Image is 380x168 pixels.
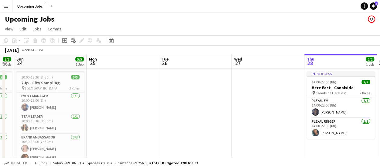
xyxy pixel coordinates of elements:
[375,2,378,5] span: 2
[3,160,28,166] button: Budgeted
[5,47,19,53] div: [DATE]
[53,161,198,165] div: Salary £89 382.83 + Expenses £0.00 + Subsistence £9 256.00 =
[30,25,44,33] a: Jobs
[33,161,48,165] span: All jobs
[38,47,44,52] div: BST
[48,26,61,32] span: Comms
[2,25,16,33] a: View
[12,0,48,12] button: Upcoming Jobs
[33,26,42,32] span: Jobs
[20,47,35,52] span: Week 34
[151,161,198,165] span: Total Budgeted £98 638.83
[370,2,377,10] a: 2
[19,26,26,32] span: Edit
[45,25,64,33] a: Comms
[5,15,54,24] h1: Upcoming Jobs
[368,16,375,23] app-user-avatar: Amy Williamson
[5,26,13,32] span: View
[17,25,29,33] a: Edit
[10,161,27,165] span: Budgeted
